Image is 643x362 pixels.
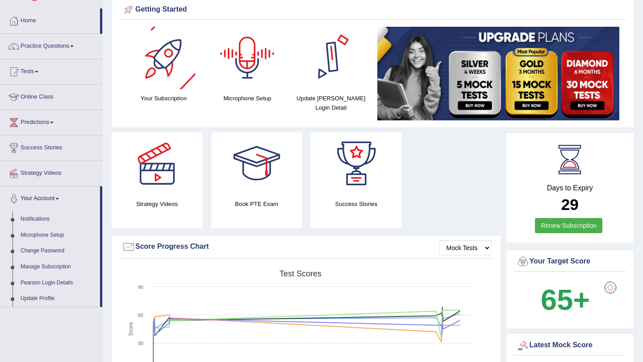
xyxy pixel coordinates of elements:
h4: Success Stories [311,199,401,209]
tspan: Score [128,322,134,336]
text: 60 [138,313,143,318]
div: Your Target Score [516,255,624,268]
text: 90 [138,284,143,290]
a: Pearson Login Details [17,275,100,291]
img: small5.jpg [377,27,619,120]
a: Notifications [17,211,100,227]
tspan: Test scores [280,269,321,278]
a: Renew Subscription [535,218,602,233]
text: 30 [138,341,143,346]
div: Latest Mock Score [516,339,624,352]
a: Strategy Videos [0,161,102,183]
a: Predictions [0,110,102,132]
h4: Days to Expiry [516,184,624,192]
a: Success Stories [0,136,102,158]
a: Home [0,8,100,31]
a: Your Account [0,186,100,209]
h4: Your Subscription [126,94,201,103]
a: Manage Subscription [17,259,100,275]
div: Score Progress Chart [122,240,491,254]
h4: Update [PERSON_NAME] Login Detail [294,94,368,112]
a: Online Class [0,85,102,107]
a: Change Password [17,243,100,259]
b: 65+ [541,284,590,316]
h4: Microphone Setup [210,94,284,103]
div: Getting Started [122,3,624,16]
a: Practice Questions [0,34,102,56]
a: Tests [0,59,102,82]
h4: Book PTE Exam [211,199,302,209]
b: 29 [561,196,579,213]
h4: Strategy Videos [112,199,202,209]
a: Update Profile [17,291,100,307]
a: Microphone Setup [17,227,100,243]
